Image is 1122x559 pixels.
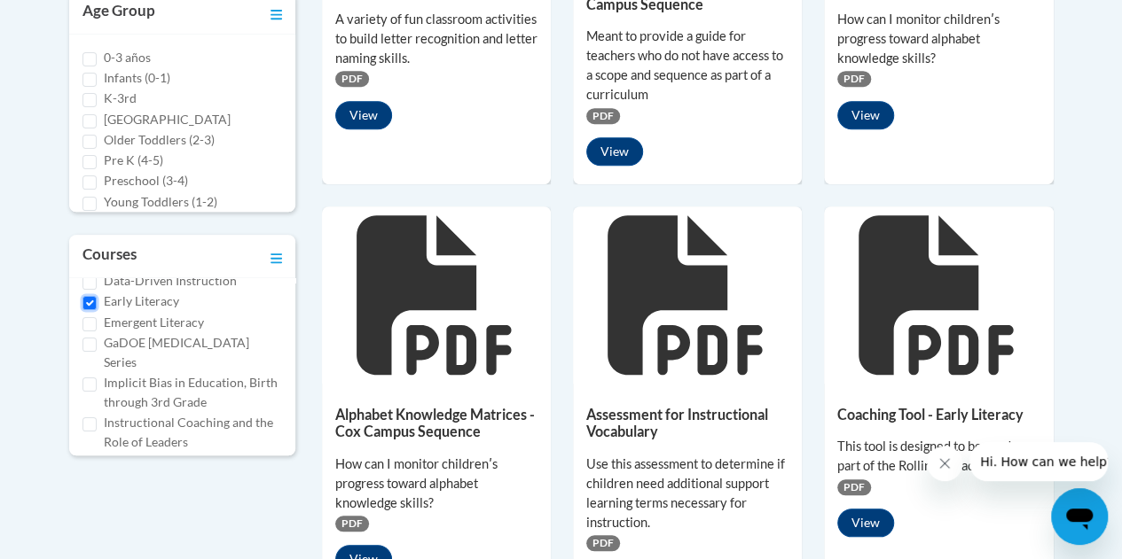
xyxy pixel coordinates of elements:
label: Preschool (3-4) [104,171,188,190]
div: A variety of fun classroom activities to build letter recognition and letter naming skills. [335,10,537,68]
span: PDF [586,535,620,551]
iframe: Button to launch messaging window [1051,488,1108,545]
span: PDF [837,479,871,495]
h5: Assessment for Instructional Vocabulary [586,406,789,440]
h5: Coaching Tool - Early Literacy [837,406,1040,423]
div: How can I monitor childrenʹs progress toward alphabet knowledge skills? [335,454,537,513]
div: This tool is designed to be used as part of the Rollins Impact Cycle. [837,437,1040,476]
button: View [586,137,643,166]
h5: Alphabet Knowledge Matrices - Cox Campus Sequence [335,406,537,440]
span: PDF [335,516,369,532]
label: [GEOGRAPHIC_DATA] [104,110,231,129]
div: Use this assessment to determine if children need additional support learning terms necessary for... [586,454,789,532]
span: Hi. How can we help? [11,12,144,27]
button: View [837,509,894,537]
label: 0-3 años [104,48,151,67]
label: Implicit Bias in Education, Birth through 3rd Grade [104,373,282,412]
span: PDF [586,108,620,124]
div: Meant to provide a guide for teachers who do not have access to a scope and sequence as part of a... [586,27,789,105]
button: View [837,101,894,129]
span: PDF [335,71,369,87]
label: Young Toddlers (1-2) [104,192,217,212]
button: View [335,101,392,129]
div: How can I monitor childrenʹs progress toward alphabet knowledge skills? [837,10,1040,68]
label: Instructional Coaching and the Role of Leaders [104,413,282,452]
label: GaDOE [MEDICAL_DATA] Series [104,333,282,372]
iframe: Close message [927,446,962,481]
label: K-3rd [104,89,137,108]
label: Emergent Literacy [104,313,204,332]
label: Data-Driven Instruction [104,271,237,291]
label: Early Literacy [104,291,179,311]
h3: Courses [82,244,137,268]
span: PDF [837,71,871,87]
label: Infants (0-1) [104,68,170,88]
label: Older Toddlers (2-3) [104,130,215,150]
a: Toggle collapse [271,244,282,268]
label: Instructional Coaching for Change in Childrenʹs Futures [104,454,282,493]
iframe: Message from company [969,442,1108,481]
label: Pre K (4-5) [104,151,163,170]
